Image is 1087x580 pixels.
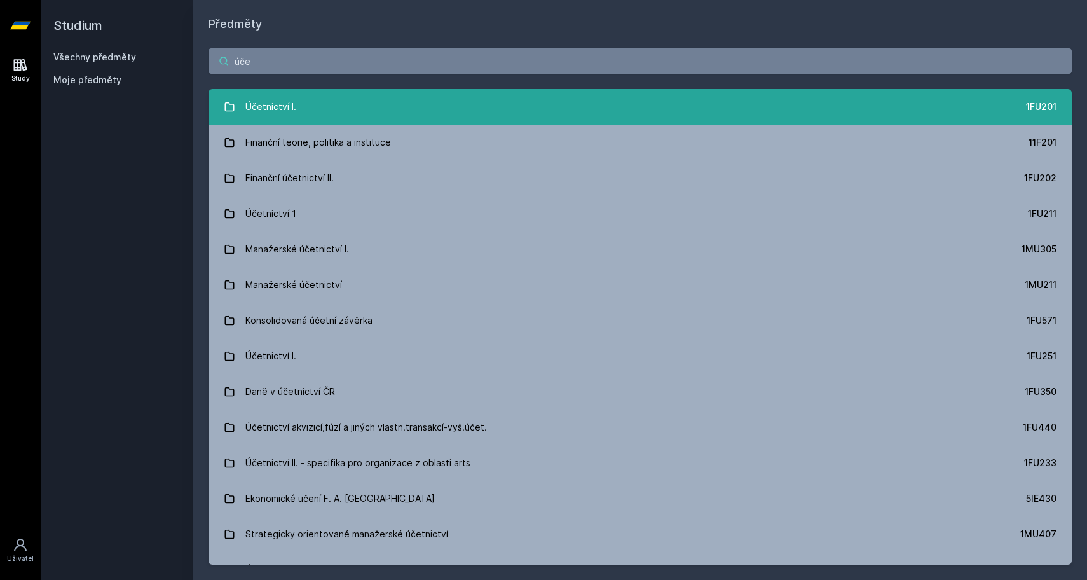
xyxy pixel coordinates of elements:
div: 1FU571 [1027,314,1056,327]
div: Daně v účetnictví ČR [245,379,335,404]
div: 1FU440 [1023,421,1056,434]
div: 1MU305 [1022,243,1056,256]
div: 5IE430 [1026,492,1056,505]
a: Účetnictví I. 1FU251 [209,338,1072,374]
div: 1FU251 [1027,350,1056,362]
input: Název nebo ident předmětu… [209,48,1072,74]
div: 1FU350 [1025,385,1056,398]
div: Strategicky orientované manažerské účetnictví [245,521,448,547]
div: Účetnictví 1 [245,201,296,226]
a: Účetnictví akvizicí,fúzí a jiných vlastn.transakcí-vyš.účet. 1FU440 [209,410,1072,445]
h1: Předměty [209,15,1072,33]
a: Všechny předměty [53,52,136,62]
div: Konsolidovaná účetní závěrka [245,308,373,333]
div: 1FU233 [1024,457,1056,469]
a: Manažerské účetnictví 1MU211 [209,267,1072,303]
a: Daně v účetnictví ČR 1FU350 [209,374,1072,410]
div: 1MU407 [1020,528,1056,541]
a: Study [3,51,38,90]
div: 1FU211 [1028,207,1056,220]
div: Účetnictví akvizicí,fúzí a jiných vlastn.transakcí-vyš.účet. [245,415,487,440]
a: Strategicky orientované manažerské účetnictví 1MU407 [209,516,1072,552]
div: Ekonomické učení F. A. [GEOGRAPHIC_DATA] [245,486,435,511]
a: Finanční účetnictví II. 1FU202 [209,160,1072,196]
div: 61UZD0 [1023,563,1056,576]
a: Účetnictví 1 1FU211 [209,196,1072,231]
span: Moje předměty [53,74,121,86]
div: Účetnictví I. [245,94,296,120]
div: Účetnictví I. [245,343,296,369]
a: Manažerské účetnictví I. 1MU305 [209,231,1072,267]
div: 11F201 [1029,136,1056,149]
a: Ekonomické učení F. A. [GEOGRAPHIC_DATA] 5IE430 [209,481,1072,516]
div: 1FU201 [1026,100,1056,113]
div: Uživatel [7,554,34,563]
div: Manažerské účetnictví [245,272,342,298]
div: Finanční teorie, politika a instituce [245,130,391,155]
div: 1MU211 [1025,279,1056,291]
a: Účetnictví I. 1FU201 [209,89,1072,125]
div: Finanční účetnictví II. [245,165,334,191]
div: Manažerské účetnictví I. [245,237,349,262]
a: Uživatel [3,531,38,570]
div: Účetnictví II. - specifika pro organizace z oblasti arts [245,450,470,476]
div: Study [11,74,30,83]
div: 1FU202 [1024,172,1056,184]
a: Konsolidovaná účetní závěrka 1FU571 [209,303,1072,338]
a: Finanční teorie, politika a instituce 11F201 [209,125,1072,160]
a: Účetnictví II. - specifika pro organizace z oblasti arts 1FU233 [209,445,1072,481]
